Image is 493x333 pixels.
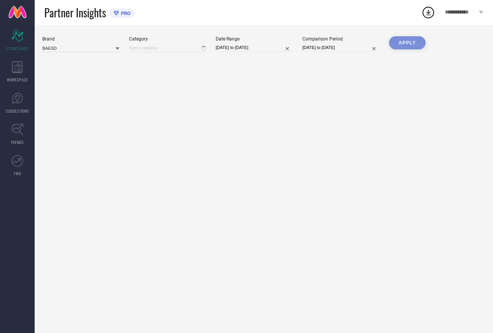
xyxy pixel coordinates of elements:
div: Category [129,36,206,42]
span: FWD [14,171,21,176]
input: Select date range [216,44,293,52]
div: Comparison Period [302,36,379,42]
span: Partner Insights [44,5,106,20]
span: WORKSPACE [7,77,28,83]
div: Date Range [216,36,293,42]
div: Open download list [421,5,435,19]
div: Brand [42,36,119,42]
span: SUGGESTIONS [6,108,29,114]
span: PRO [119,10,131,16]
span: TRENDS [11,139,24,145]
input: Select comparison period [302,44,379,52]
span: SCORECARDS [6,46,29,51]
